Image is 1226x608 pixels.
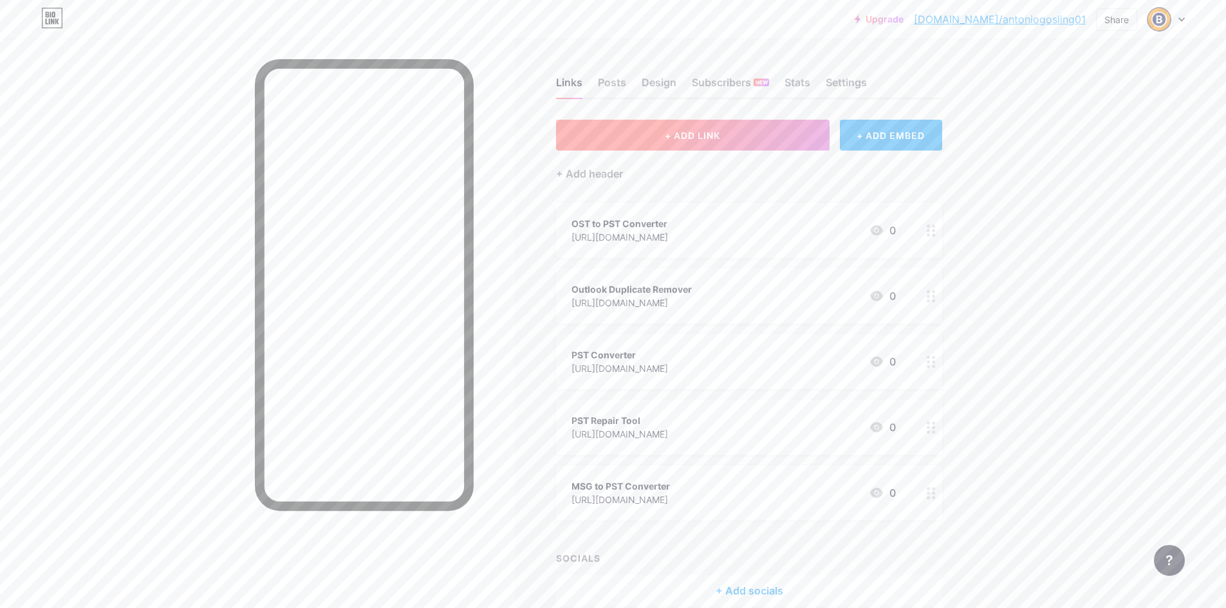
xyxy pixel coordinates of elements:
[556,166,623,181] div: + Add header
[571,427,668,441] div: [URL][DOMAIN_NAME]
[571,493,670,506] div: [URL][DOMAIN_NAME]
[571,362,668,375] div: [URL][DOMAIN_NAME]
[869,223,896,238] div: 0
[1104,13,1129,26] div: Share
[571,296,692,309] div: [URL][DOMAIN_NAME]
[556,120,830,151] button: + ADD LINK
[556,75,582,98] div: Links
[571,282,692,296] div: Outlook Duplicate Remover
[692,75,769,98] div: Subscribers
[840,120,942,151] div: + ADD EMBED
[571,230,668,244] div: [URL][DOMAIN_NAME]
[756,78,768,86] span: NEW
[556,551,942,565] div: SOCIALS
[571,479,670,493] div: MSG to PST Converter
[642,75,676,98] div: Design
[826,75,867,98] div: Settings
[556,575,942,606] div: + Add socials
[869,288,896,304] div: 0
[855,14,904,24] a: Upgrade
[598,75,626,98] div: Posts
[571,414,668,427] div: PST Repair Tool
[914,12,1086,27] a: [DOMAIN_NAME]/antoniogosling01
[665,130,720,141] span: + ADD LINK
[869,354,896,369] div: 0
[869,485,896,501] div: 0
[1147,7,1171,32] img: antoniogosling01
[785,75,810,98] div: Stats
[869,419,896,435] div: 0
[571,348,668,362] div: PST Converter
[571,217,668,230] div: OST to PST Converter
